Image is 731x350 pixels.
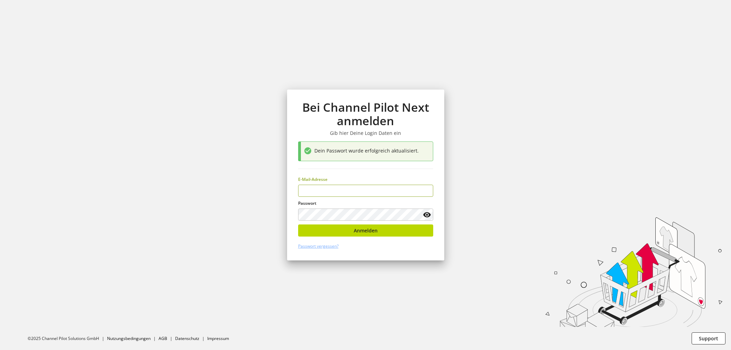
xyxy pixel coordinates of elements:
[107,335,151,341] a: Nutzungsbedingungen
[298,224,433,237] button: Anmelden
[207,335,229,341] a: Impressum
[298,130,433,136] h3: Gib hier Deine Login Daten ein
[298,101,433,127] h1: Bei Channel Pilot Next anmelden
[314,147,430,156] div: Dein Passwort wurde erfolgreich aktualisiert.
[354,227,378,234] span: Anmelden
[159,335,167,341] a: AGB
[422,186,430,195] keeper-lock: Open Keeper Popup
[298,243,339,249] a: Passwort vergessen?
[692,332,725,344] button: Support
[175,335,199,341] a: Datenschutz
[699,335,718,342] span: Support
[28,335,107,342] li: ©2025 Channel Pilot Solutions GmbH
[298,200,316,206] span: Passwort
[298,176,327,182] span: E-Mail-Adresse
